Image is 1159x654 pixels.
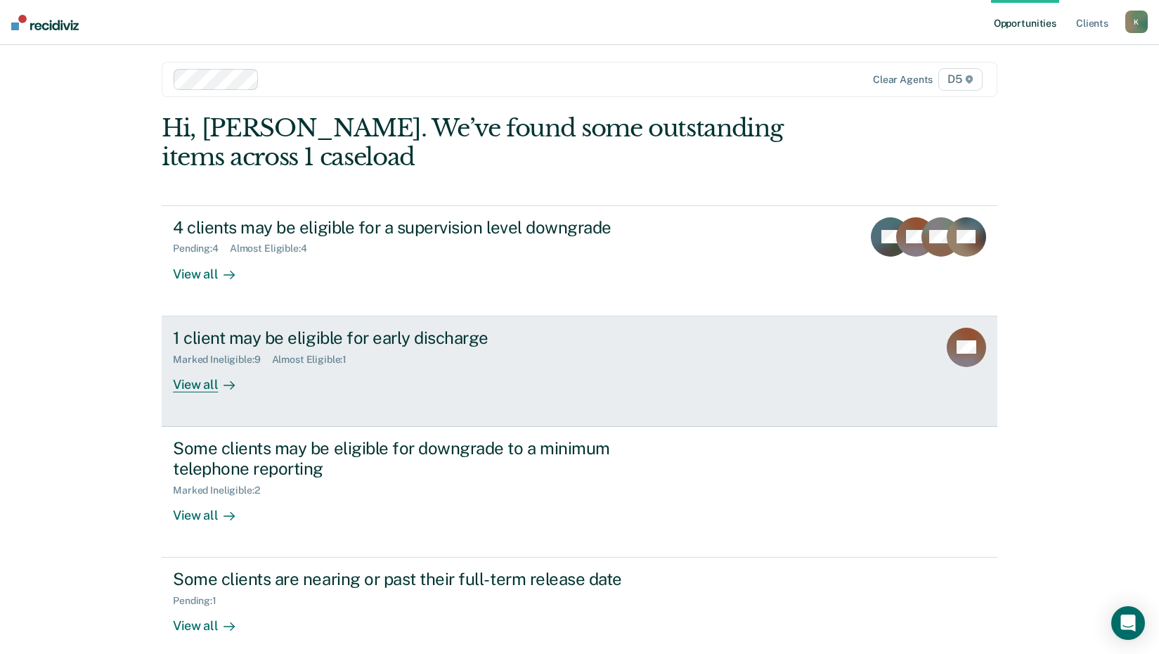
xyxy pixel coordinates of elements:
a: Some clients may be eligible for downgrade to a minimum telephone reportingMarked Ineligible:2Vie... [162,427,997,558]
div: 4 clients may be eligible for a supervision level downgrade [173,217,666,238]
img: Recidiviz [11,15,79,30]
div: Open Intercom Messenger [1111,606,1145,640]
button: K [1125,11,1148,33]
div: View all [173,255,252,282]
div: View all [173,365,252,392]
div: Hi, [PERSON_NAME]. We’ve found some outstanding items across 1 caseload [162,114,830,172]
div: Pending : 1 [173,595,228,607]
div: Pending : 4 [173,243,230,255]
div: Almost Eligible : 1 [272,354,358,366]
div: Marked Ineligible : 2 [173,485,271,496]
div: Almost Eligible : 4 [230,243,318,255]
div: Clear agents [873,74,933,86]
div: View all [173,496,252,523]
div: View all [173,607,252,634]
span: D5 [938,68,983,91]
div: Some clients are nearing or past their full-term release date [173,569,666,589]
a: 1 client may be eligible for early dischargeMarked Ineligible:9Almost Eligible:1View all [162,316,997,427]
div: 1 client may be eligible for early discharge [173,328,666,348]
div: Some clients may be eligible for downgrade to a minimum telephone reporting [173,438,666,479]
a: 4 clients may be eligible for a supervision level downgradePending:4Almost Eligible:4View all [162,205,997,316]
div: Marked Ineligible : 9 [173,354,271,366]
